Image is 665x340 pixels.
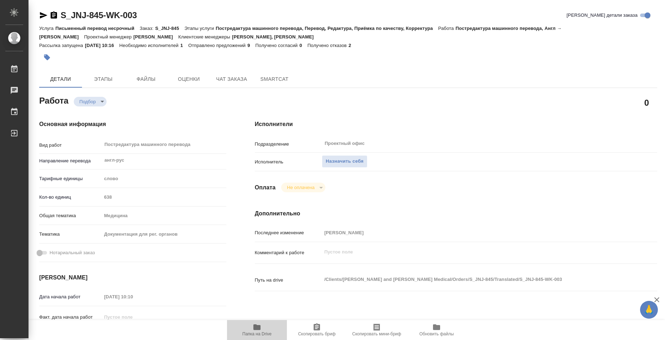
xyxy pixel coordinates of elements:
[352,331,401,336] span: Скопировать мини-бриф
[285,184,316,190] button: Не оплачена
[255,183,276,192] h4: Оплата
[180,43,188,48] p: 1
[215,75,249,84] span: Чат заказа
[102,192,226,202] input: Пустое поле
[322,155,367,168] button: Назначить себя
[255,209,657,218] h4: Дополнительно
[322,273,624,286] textarea: /Clients/[PERSON_NAME] and [PERSON_NAME] Medical/Orders/S_JNJ-845/Translated/S_JNJ-845-WK-003
[419,331,454,336] span: Обновить файлы
[349,43,356,48] p: 2
[39,194,102,201] p: Кол-во единиц
[50,11,58,20] button: Скопировать ссылку
[140,26,155,31] p: Заказ:
[255,229,322,236] p: Последнее изменение
[185,26,216,31] p: Этапы услуги
[287,320,347,340] button: Скопировать бриф
[39,26,55,31] p: Услуга
[84,34,133,40] p: Проектный менеджер
[133,34,178,40] p: [PERSON_NAME]
[281,183,325,192] div: Подбор
[39,11,48,20] button: Скопировать ссылку для ЯМессенджера
[129,75,163,84] span: Файлы
[308,43,349,48] p: Получено отказов
[43,75,78,84] span: Детали
[255,277,322,284] p: Путь на drive
[255,120,657,129] h4: Исполнители
[242,331,272,336] span: Папка на Drive
[438,26,456,31] p: Работа
[216,26,438,31] p: Постредактура машинного перевода, Перевод, Редактура, Приёмка по качеству, Корректура
[227,320,287,340] button: Папка на Drive
[74,97,107,106] div: Подбор
[188,43,247,48] p: Отправлено предложений
[55,26,140,31] p: Письменный перевод несрочный
[39,314,102,321] p: Факт. дата начала работ
[102,312,164,322] input: Пустое поле
[39,94,68,106] h2: Работа
[39,293,102,300] p: Дата начала работ
[247,43,255,48] p: 9
[298,331,335,336] span: Скопировать бриф
[39,43,85,48] p: Рассылка запущена
[322,227,624,238] input: Пустое поле
[407,320,466,340] button: Обновить файлы
[644,96,649,109] h2: 0
[255,249,322,256] p: Комментарий к работе
[155,26,184,31] p: S_JNJ-845
[39,231,102,238] p: Тематика
[326,157,364,166] span: Назначить себя
[567,12,638,19] span: [PERSON_NAME] детали заказа
[85,43,119,48] p: [DATE] 10:16
[77,99,98,105] button: Подбор
[257,75,292,84] span: SmartCat
[299,43,307,48] p: 0
[61,10,137,20] a: S_JNJ-845-WK-003
[39,120,226,129] h4: Основная информация
[347,320,407,340] button: Скопировать мини-бриф
[256,43,300,48] p: Получено согласий
[102,292,164,302] input: Пустое поле
[39,49,55,65] button: Добавить тэг
[119,43,180,48] p: Необходимо исполнителей
[255,158,322,166] p: Исполнитель
[643,302,655,317] span: 🙏
[39,273,226,282] h4: [PERSON_NAME]
[640,301,658,319] button: 🙏
[255,141,322,148] p: Подразделение
[39,175,102,182] p: Тарифные единицы
[102,210,226,222] div: Медицина
[172,75,206,84] span: Оценки
[102,228,226,240] div: Документация для рег. органов
[50,249,95,256] span: Нотариальный заказ
[39,157,102,164] p: Направление перевода
[39,142,102,149] p: Вид работ
[232,34,319,40] p: [PERSON_NAME], [PERSON_NAME]
[102,173,226,185] div: слово
[39,212,102,219] p: Общая тематика
[86,75,120,84] span: Этапы
[178,34,232,40] p: Клиентские менеджеры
